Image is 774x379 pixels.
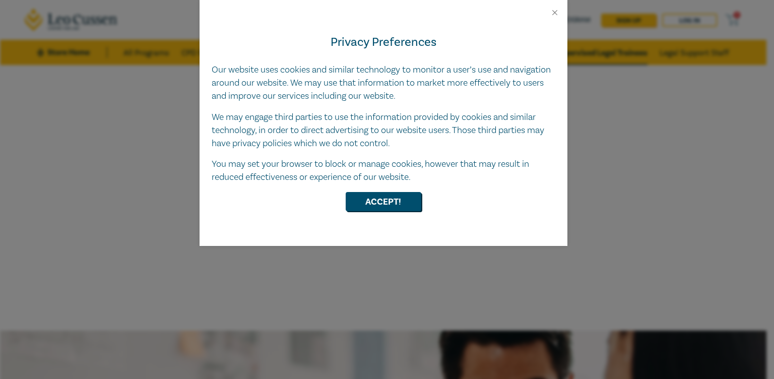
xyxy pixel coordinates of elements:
[346,192,421,211] button: Accept!
[550,8,559,17] button: Close
[212,111,555,150] p: We may engage third parties to use the information provided by cookies and similar technology, in...
[212,33,555,51] h4: Privacy Preferences
[212,64,555,103] p: Our website uses cookies and similar technology to monitor a user’s use and navigation around our...
[212,158,555,184] p: You may set your browser to block or manage cookies, however that may result in reduced effective...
